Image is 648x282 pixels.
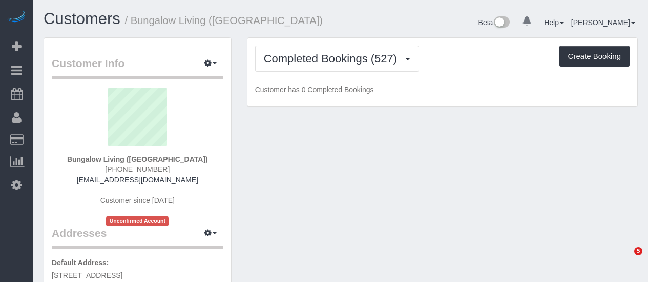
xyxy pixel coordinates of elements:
span: Completed Bookings (527) [264,52,402,65]
a: [PERSON_NAME] [571,18,635,27]
span: 5 [634,247,642,255]
img: New interface [493,16,510,30]
span: Unconfirmed Account [106,216,169,225]
img: Automaid Logo [6,10,27,25]
small: / Bungalow Living ([GEOGRAPHIC_DATA]) [125,15,323,26]
a: Help [544,18,564,27]
strong: Bungalow Living ([GEOGRAPHIC_DATA]) [67,155,208,163]
span: [PHONE_NUMBER] [105,165,170,173]
a: [EMAIL_ADDRESS][DOMAIN_NAME] [77,176,198,184]
legend: Customer Info [52,56,223,79]
a: Beta [478,18,510,27]
a: Customers [44,10,120,28]
button: Completed Bookings (527) [255,46,420,72]
iframe: Intercom live chat [613,247,638,272]
button: Create Booking [559,46,630,67]
label: Default Address: [52,257,109,268]
span: [STREET_ADDRESS] [52,271,122,279]
p: Customer has 0 Completed Bookings [255,84,630,95]
span: Customer since [DATE] [100,196,175,204]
